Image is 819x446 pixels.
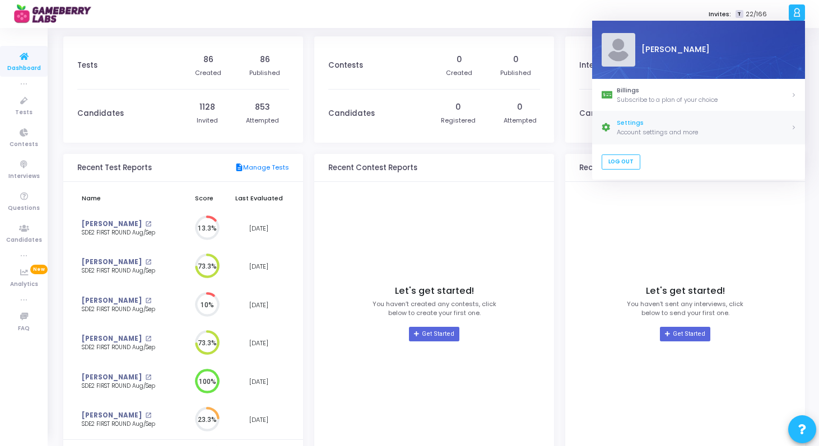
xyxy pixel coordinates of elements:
label: Invites: [709,10,731,19]
td: [DATE] [229,324,289,363]
th: Last Evaluated [229,187,289,209]
div: Invited [197,116,218,125]
span: New [30,265,48,274]
span: Candidates [6,236,42,245]
span: Tests [15,108,32,118]
mat-icon: open_in_new [145,336,151,342]
span: Questions [8,204,40,213]
td: [DATE] [229,286,289,325]
div: Subscribe to a plan of your choice [617,95,791,105]
p: You haven’t created any contests, click below to create your first one. [373,299,496,318]
div: Billings [617,86,791,95]
h3: Contests [328,61,363,70]
span: Contests [10,140,38,149]
h3: Recent Interview Reports [579,163,672,172]
div: Settings [617,119,791,128]
a: [PERSON_NAME] [82,296,142,306]
a: Log Out [601,154,640,170]
th: Name [77,187,180,209]
a: Manage Tests [235,163,289,173]
div: SDE2 FIRST ROUND Aug/Sep [82,267,169,275]
div: 86 [260,54,270,65]
div: SDE2 FIRST ROUND Aug/Sep [82,229,169,237]
a: BillingsSubscribe to a plan of your choice [592,79,805,111]
span: Dashboard [7,64,41,73]
h3: Interviews [579,61,617,70]
div: SDE2 FIRST ROUND Aug/Sep [82,420,169,429]
td: [DATE] [229,363,289,401]
span: T [736,10,743,18]
div: Registered [441,116,476,125]
a: [PERSON_NAME] [82,373,142,382]
div: 1128 [199,101,215,113]
mat-icon: description [235,163,243,173]
h3: Candidates [579,109,626,118]
div: Created [195,68,221,78]
td: [DATE] [229,247,289,286]
span: 22/166 [746,10,767,19]
h4: Let's get started! [395,285,474,297]
div: SDE2 FIRST ROUND Aug/Sep [82,344,169,352]
img: Profile Picture [601,33,635,67]
mat-icon: open_in_new [145,298,151,304]
mat-icon: open_in_new [145,412,151,419]
div: 0 [513,54,519,65]
div: 0 [455,101,461,113]
h3: Recent Test Reports [77,163,152,172]
div: SDE2 FIRST ROUND Aug/Sep [82,382,169,391]
h3: Candidates [77,109,124,118]
td: [DATE] [229,209,289,248]
div: 0 [517,101,523,113]
div: [PERSON_NAME] [635,44,795,56]
div: Attempted [504,116,537,125]
a: Get Started [409,327,459,341]
mat-icon: open_in_new [145,259,151,265]
a: [PERSON_NAME] [82,411,142,420]
a: [PERSON_NAME] [82,334,142,344]
a: [PERSON_NAME] [82,257,142,267]
div: Created [446,68,472,78]
div: Published [500,68,531,78]
span: Interviews [8,172,40,181]
span: FAQ [18,324,30,334]
h3: Recent Contest Reports [328,163,417,172]
h4: Let's get started! [646,285,725,297]
div: Attempted [246,116,279,125]
div: 0 [457,54,462,65]
a: Get Started [660,327,710,341]
h3: Tests [77,61,97,70]
th: Score [180,187,229,209]
a: [PERSON_NAME] [82,219,142,229]
span: Analytics [10,280,38,289]
h3: Candidates [328,109,375,118]
div: 86 [203,54,213,65]
p: You haven’t sent any interviews, click below to send your first one. [627,299,743,318]
a: SettingsAccount settings and more [592,111,805,144]
div: Account settings and more [617,128,791,137]
div: SDE2 FIRST ROUND Aug/Sep [82,306,169,314]
mat-icon: open_in_new [145,374,151,381]
td: [DATE] [229,401,289,439]
img: logo [14,3,98,25]
mat-icon: open_in_new [145,221,151,227]
div: 853 [255,101,270,113]
div: Published [249,68,280,78]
